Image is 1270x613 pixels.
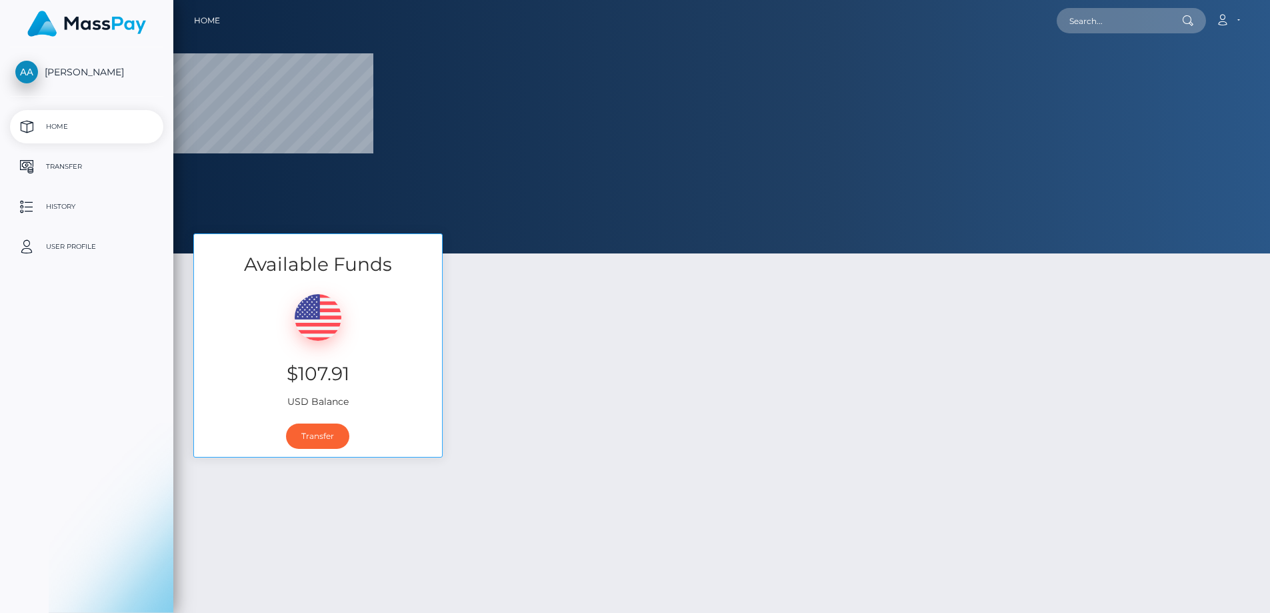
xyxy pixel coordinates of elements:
[204,361,432,387] h3: $107.91
[10,150,163,183] a: Transfer
[194,7,220,35] a: Home
[10,110,163,143] a: Home
[15,197,158,217] p: History
[286,424,349,449] a: Transfer
[194,277,442,416] div: USD Balance
[15,237,158,257] p: User Profile
[194,251,442,277] h3: Available Funds
[27,11,146,37] img: MassPay
[1057,8,1182,33] input: Search...
[10,230,163,263] a: User Profile
[295,294,341,341] img: USD.png
[15,117,158,137] p: Home
[10,66,163,78] span: [PERSON_NAME]
[10,190,163,223] a: History
[15,157,158,177] p: Transfer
